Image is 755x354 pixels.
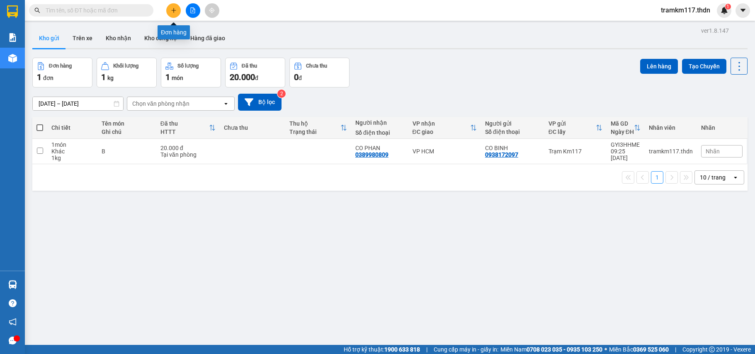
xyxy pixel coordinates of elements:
span: notification [9,318,17,326]
svg: open [223,100,229,107]
div: Nhãn [701,124,743,131]
span: search [34,7,40,13]
span: 20.000 [230,72,255,82]
sup: 2 [277,90,286,98]
div: Đơn hàng [49,63,72,69]
span: kg [107,75,114,81]
button: caret-down [736,3,750,18]
div: Ghi chú [102,129,152,135]
div: ĐC lấy [549,129,596,135]
div: Khác [51,148,93,155]
th: Toggle SortBy [285,117,351,139]
button: Bộ lọc [238,94,282,111]
div: Chi tiết [51,124,93,131]
div: Chọn văn phòng nhận [132,99,189,108]
span: Miền Nam [500,345,602,354]
span: món [172,75,183,81]
div: CO BINH [485,145,540,151]
div: ver 1.8.147 [701,26,729,35]
button: Kho gửi [32,28,66,48]
span: Hỗ trợ kỹ thuật: [344,345,420,354]
div: Nhân viên [649,124,693,131]
div: GYI3HHME [611,141,641,148]
input: Select a date range. [33,97,123,110]
button: 1 [651,171,663,184]
div: B [102,148,152,155]
span: ⚪️ [604,348,607,351]
button: Kho nhận [99,28,138,48]
div: Trạng thái [289,129,340,135]
button: Tạo Chuyến [682,59,726,74]
div: VP nhận [413,120,470,127]
span: đ [255,75,258,81]
button: Chưa thu0đ [289,58,350,87]
div: HTTT [160,129,209,135]
sup: 1 [725,4,731,10]
button: Trên xe [66,28,99,48]
div: 1 kg [51,155,93,161]
strong: 0708 023 035 - 0935 103 250 [527,346,602,353]
img: logo-vxr [7,5,18,18]
span: aim [209,7,215,13]
span: copyright [709,347,715,352]
div: VP HCM [413,148,477,155]
input: Tìm tên, số ĐT hoặc mã đơn [46,6,143,15]
button: file-add [186,3,200,18]
div: Tên món [102,120,152,127]
div: Đã thu [242,63,257,69]
div: ĐC giao [413,129,470,135]
span: đ [299,75,302,81]
span: tramkm117.thdn [654,5,717,15]
button: Kho công nợ [138,28,184,48]
th: Toggle SortBy [408,117,481,139]
div: tramkm117.thdn [649,148,693,155]
button: Hàng đã giao [184,28,232,48]
div: 1 món [51,141,93,148]
button: Đã thu20.000đ [225,58,285,87]
button: plus [166,3,181,18]
span: file-add [190,7,196,13]
span: 0 [294,72,299,82]
button: Số lượng1món [161,58,221,87]
img: solution-icon [8,33,17,42]
span: Miền Bắc [609,345,669,354]
button: aim [205,3,219,18]
div: 10 / trang [700,173,726,182]
div: Ngày ĐH [611,129,634,135]
div: 09:25 [DATE] [611,148,641,161]
div: Số điện thoại [485,129,540,135]
span: question-circle [9,299,17,307]
strong: 1900 633 818 [384,346,420,353]
button: Lên hàng [640,59,678,74]
strong: 0369 525 060 [633,346,669,353]
span: 1 [165,72,170,82]
div: Thu hộ [289,120,340,127]
span: plus [171,7,177,13]
div: Trạm Km117 [549,148,602,155]
span: message [9,337,17,344]
div: 0938172097 [485,151,518,158]
span: caret-down [739,7,747,14]
div: Số lượng [177,63,199,69]
span: 1 [37,72,41,82]
div: Số điện thoại [355,129,404,136]
div: Tại văn phòng [160,151,216,158]
div: CO PHAN [355,145,404,151]
span: đơn [43,75,53,81]
div: Đã thu [160,120,209,127]
span: Cung cấp máy in - giấy in: [434,345,498,354]
span: | [426,345,427,354]
span: 1 [101,72,106,82]
div: VP gửi [549,120,596,127]
div: Chưa thu [306,63,327,69]
img: icon-new-feature [721,7,728,14]
span: | [675,345,676,354]
div: Khối lượng [113,63,138,69]
div: Chưa thu [224,124,282,131]
th: Toggle SortBy [544,117,607,139]
div: 20.000 đ [160,145,216,151]
div: Người nhận [355,119,404,126]
div: 0389980809 [355,151,388,158]
button: Đơn hàng1đơn [32,58,92,87]
svg: open [732,174,739,181]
